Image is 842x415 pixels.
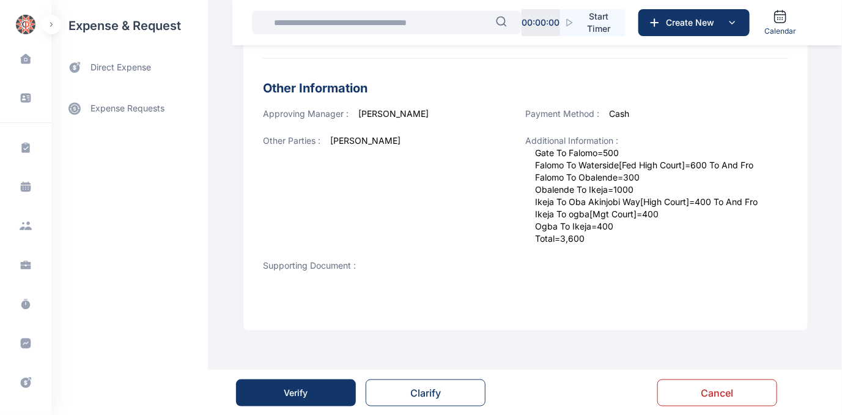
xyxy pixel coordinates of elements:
span: direct expense [90,61,151,74]
span: Supporting Document : [263,260,356,272]
span: [PERSON_NAME] [358,108,429,119]
button: Start Timer [560,9,626,36]
button: Create New [638,9,750,36]
span: Cash [610,108,630,119]
button: Cancel [657,379,777,406]
button: Clarify [366,379,486,406]
div: Verify [284,387,308,399]
span: Approving Manager : [263,108,349,119]
a: Calendar [759,4,801,41]
a: direct expense [51,51,208,84]
div: expense requests [51,84,208,123]
span: [PERSON_NAME] [330,135,401,245]
a: expense requests [51,94,208,123]
h3: Other Information [263,78,788,98]
span: Calendar [764,26,796,36]
button: Verify [236,379,356,406]
span: Create New [661,17,725,29]
p: 00 : 00 : 00 [522,17,559,29]
span: Start Timer [582,10,616,35]
span: Gate To Falomo=500 Falomo To Waterside[Fed High Court]=600 To And Fro Falomo To Obalende=300 Obal... [536,147,758,245]
span: Payment Method : [526,108,600,119]
span: Other Parties : [263,135,320,240]
span: Additional Information : [526,135,619,146]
